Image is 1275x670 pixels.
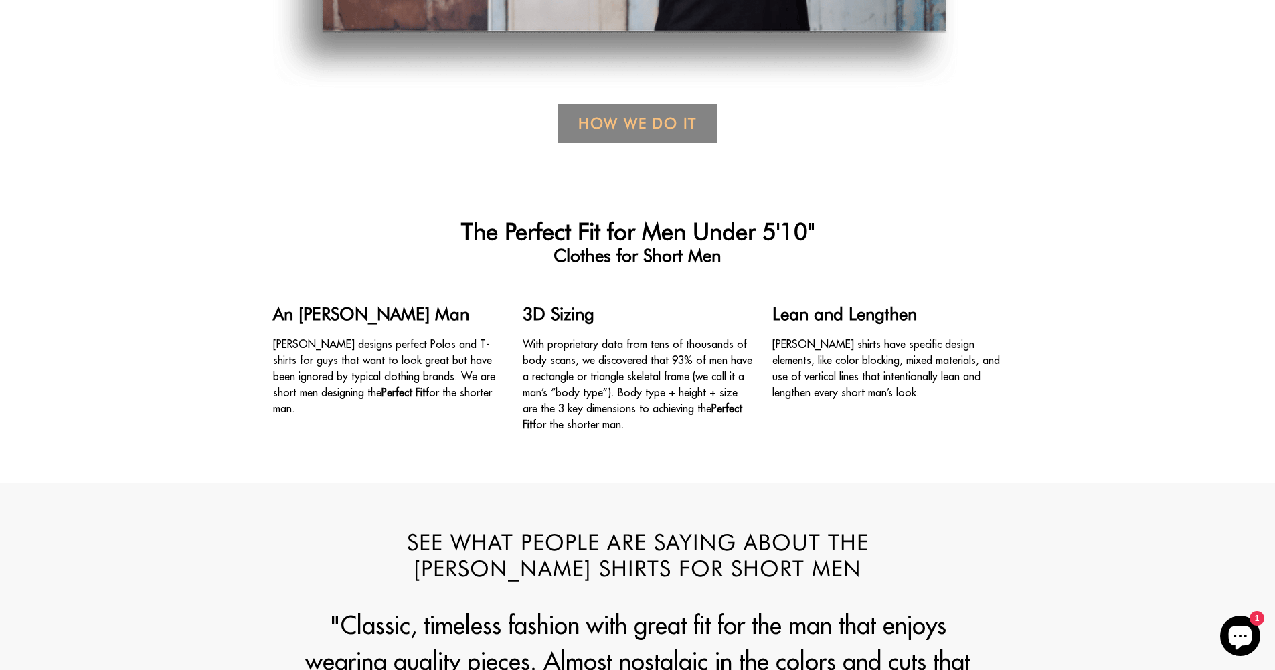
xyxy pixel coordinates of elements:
[772,336,1002,400] p: [PERSON_NAME] shirts have specific design elements, like color blocking, mixed materials, and use...
[523,336,752,432] p: With proprietary data from tens of thousands of body scans, we discovered that 93% of men have a ...
[381,386,426,399] strong: Perfect Fit
[273,245,1003,266] span: Clothes for Short Men
[273,217,1003,266] h1: The Perfect Fit for Men Under 5'10"
[1216,616,1264,659] inbox-online-store-chat: Shopify online store chat
[558,104,717,143] a: How We Do it
[772,303,1002,324] h4: Lean and Lengthen
[273,336,503,416] p: [PERSON_NAME] designs perfect Polos and T-shirts for guys that want to look great but have been i...
[523,402,742,431] strong: Perfect Fit
[333,529,942,582] h2: See What People are Saying about the [PERSON_NAME] Shirts for Short Men
[273,303,503,324] h4: An [PERSON_NAME] Man
[523,303,752,324] h4: 3D Sizing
